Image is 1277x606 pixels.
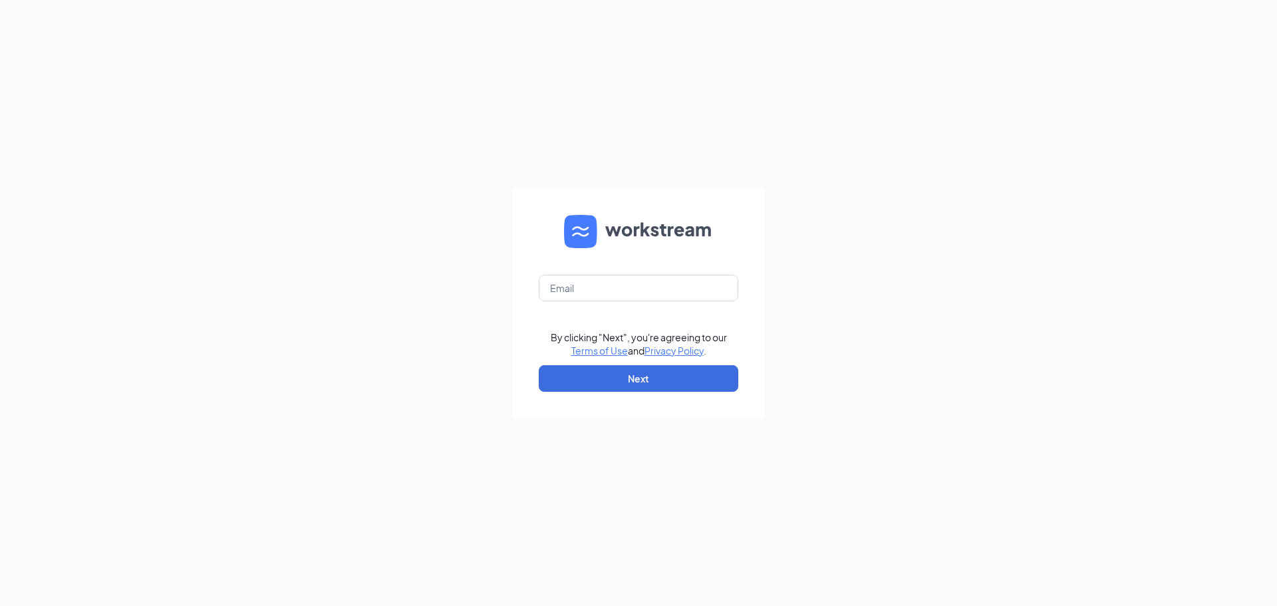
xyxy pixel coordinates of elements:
button: Next [539,365,738,392]
div: By clicking "Next", you're agreeing to our and . [551,331,727,357]
a: Terms of Use [571,345,628,357]
a: Privacy Policy [644,345,704,357]
input: Email [539,275,738,301]
img: WS logo and Workstream text [564,215,713,248]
